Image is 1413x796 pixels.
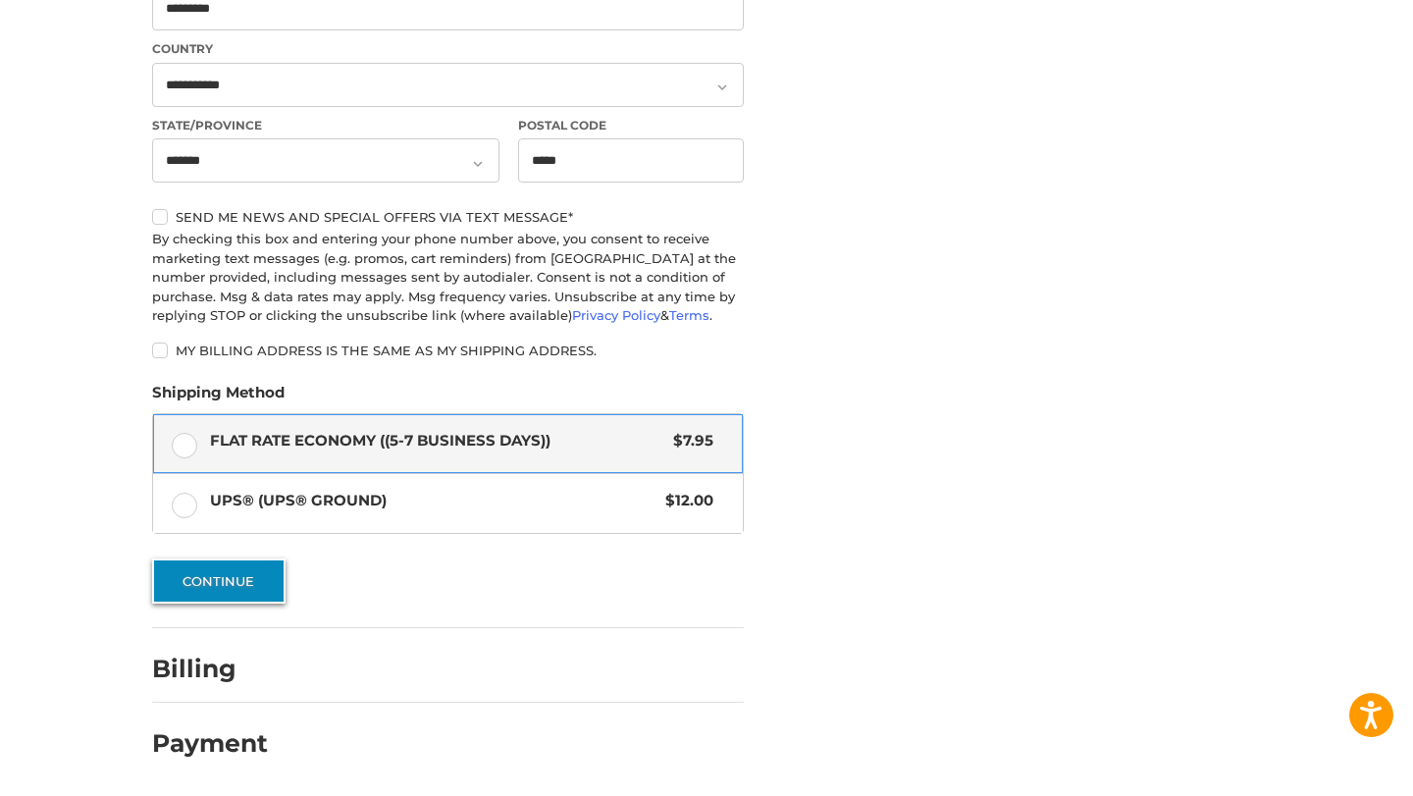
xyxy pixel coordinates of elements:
[572,307,660,323] a: Privacy Policy
[152,558,286,604] button: Continue
[152,728,268,759] h2: Payment
[518,117,744,134] label: Postal Code
[210,430,664,452] span: Flat Rate Economy ((5-7 Business Days))
[152,343,744,358] label: My billing address is the same as my shipping address.
[669,307,709,323] a: Terms
[152,654,267,684] h2: Billing
[664,430,714,452] span: $7.95
[152,117,499,134] label: State/Province
[152,382,285,413] legend: Shipping Method
[656,490,714,512] span: $12.00
[152,230,744,326] div: By checking this box and entering your phone number above, you consent to receive marketing text ...
[210,490,656,512] span: UPS® (UPS® Ground)
[152,209,744,225] label: Send me news and special offers via text message*
[152,40,744,58] label: Country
